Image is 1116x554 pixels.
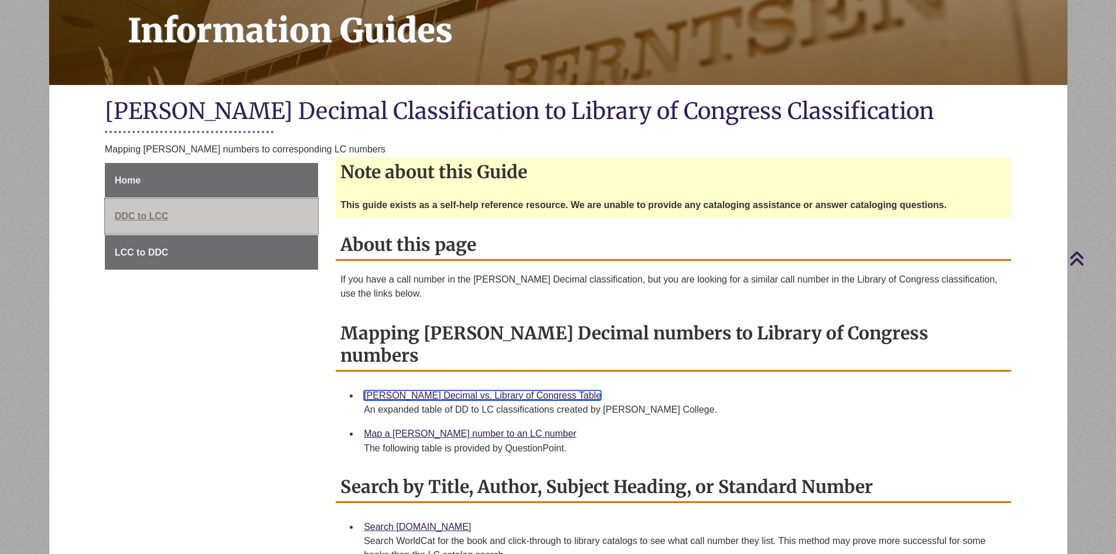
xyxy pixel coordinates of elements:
[364,429,576,439] a: Map a [PERSON_NAME] number to an LC number
[115,247,169,257] span: LCC to DDC
[364,441,1002,456] div: The following table is provided by QuestionPoint.
[115,175,141,185] span: Home
[105,163,318,270] div: Guide Page Menu
[1069,250,1113,266] a: Back to Top
[336,472,1011,503] h2: Search by Title, Author, Subject Heading, or Standard Number
[364,403,1002,417] div: An expanded table of DD to LC classifications created by [PERSON_NAME] College.
[105,235,318,270] a: LCC to DDC
[364,390,601,400] a: [PERSON_NAME] Decimal vs. Library of Congress Table
[340,200,947,210] strong: This guide exists as a self-help reference resource. We are unable to provide any cataloging assi...
[105,163,318,198] a: Home
[340,273,1006,301] p: If you have a call number in the [PERSON_NAME] Decimal classification, but you are looking for a ...
[336,157,1011,186] h2: Note about this Guide
[105,199,318,234] a: DDC to LCC
[336,230,1011,261] h2: About this page
[336,318,1011,372] h2: Mapping [PERSON_NAME] Decimal numbers to Library of Congress numbers
[105,97,1012,128] h1: [PERSON_NAME] Decimal Classification to Library of Congress Classification
[364,522,471,532] a: Search [DOMAIN_NAME]
[115,211,169,221] span: DDC to LCC
[105,144,385,154] span: Mapping [PERSON_NAME] numbers to corresponding LC numbers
